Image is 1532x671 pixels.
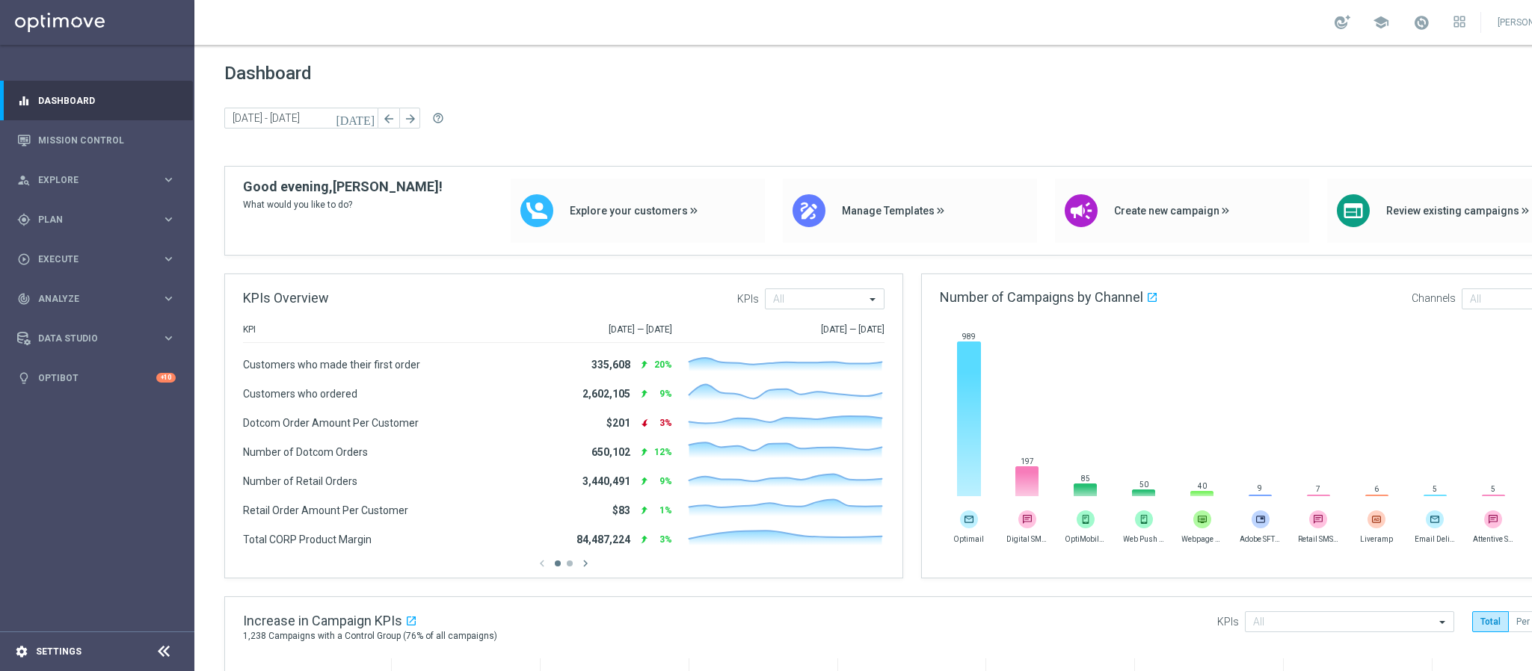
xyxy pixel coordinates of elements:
span: Plan [38,215,161,224]
i: person_search [17,173,31,187]
span: school [1373,14,1389,31]
i: gps_fixed [17,213,31,226]
button: Data Studio keyboard_arrow_right [16,333,176,344]
a: Dashboard [38,81,176,120]
i: keyboard_arrow_right [161,252,176,266]
div: Plan [17,213,161,226]
i: lightbulb [17,371,31,385]
button: person_search Explore keyboard_arrow_right [16,174,176,186]
div: Execute [17,253,161,266]
i: equalizer [17,94,31,108]
i: play_circle_outline [17,253,31,266]
div: +10 [156,373,176,383]
div: Analyze [17,292,161,306]
a: Mission Control [38,120,176,160]
i: keyboard_arrow_right [161,212,176,226]
span: Analyze [38,294,161,303]
a: Optibot [38,358,156,398]
button: play_circle_outline Execute keyboard_arrow_right [16,253,176,265]
i: keyboard_arrow_right [161,291,176,306]
div: Optibot [17,358,176,398]
span: Data Studio [38,334,161,343]
i: keyboard_arrow_right [161,331,176,345]
button: track_changes Analyze keyboard_arrow_right [16,293,176,305]
i: keyboard_arrow_right [161,173,176,187]
div: Data Studio [17,332,161,345]
a: Settings [36,647,81,656]
i: settings [15,645,28,658]
div: Dashboard [17,81,176,120]
span: Explore [38,176,161,185]
button: Mission Control [16,134,176,146]
div: Explore [17,173,161,187]
i: track_changes [17,292,31,306]
span: Execute [38,255,161,264]
button: equalizer Dashboard [16,95,176,107]
button: gps_fixed Plan keyboard_arrow_right [16,214,176,226]
div: Mission Control [17,120,176,160]
button: lightbulb Optibot +10 [16,372,176,384]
